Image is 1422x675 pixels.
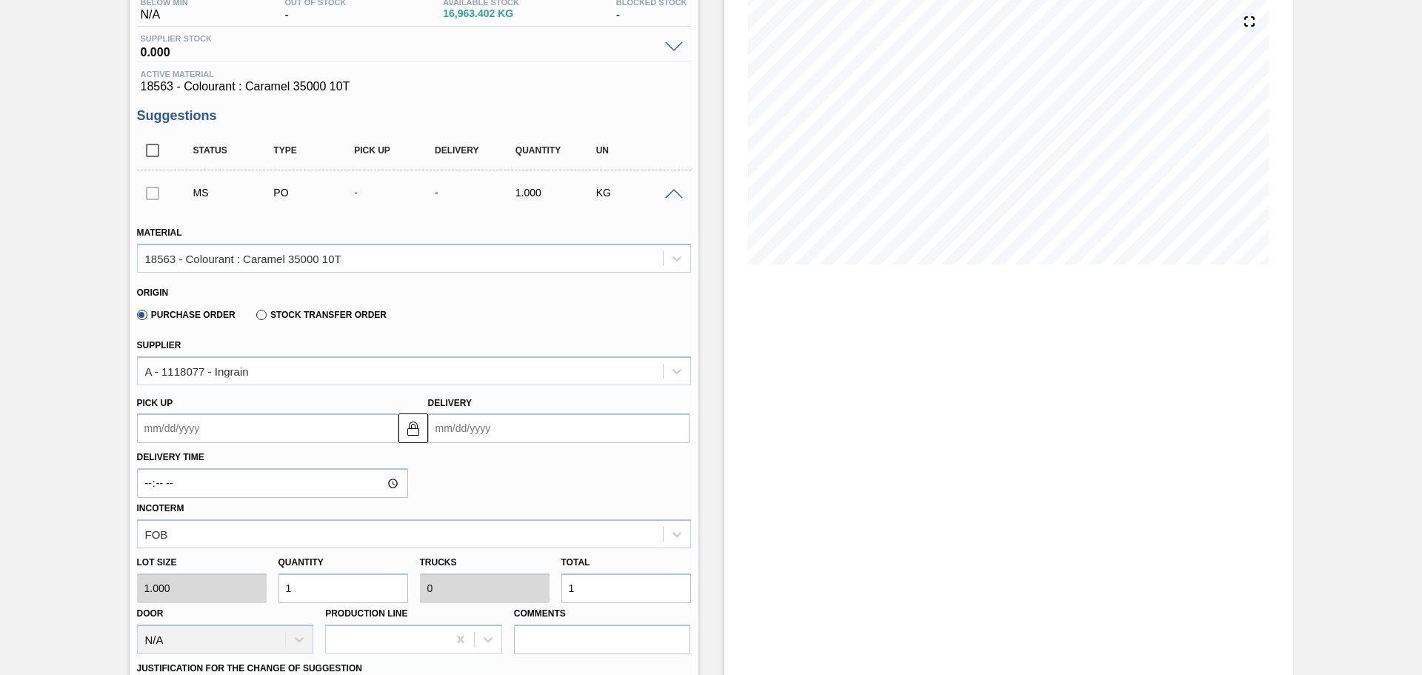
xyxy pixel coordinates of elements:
label: Production Line [325,608,407,619]
label: Trucks [420,557,457,568]
span: 16,963.402 KG [443,8,519,19]
label: Comments [514,603,691,625]
label: Delivery Time [137,447,408,468]
span: 0.000 [141,43,658,58]
div: - [431,187,521,199]
label: Stock Transfer Order [256,310,387,320]
div: FOB [145,528,168,540]
img: locked [404,419,422,437]
div: 18563 - Colourant : Caramel 35000 10T [145,252,341,265]
div: A - 1118077 - Ingrain [145,365,249,377]
label: Supplier [137,340,181,350]
span: Active Material [141,70,687,79]
button: locked [398,413,428,443]
div: KG [592,187,682,199]
div: Purchase order [270,187,359,199]
input: mm/dd/yyyy [428,413,690,443]
label: Total [561,557,590,568]
div: - [350,187,440,199]
div: Pick up [350,145,440,156]
label: Origin [137,287,169,298]
input: mm/dd/yyyy [137,413,398,443]
div: Type [270,145,359,156]
div: Quantity [512,145,601,156]
div: UN [592,145,682,156]
div: Delivery [431,145,521,156]
label: Incoterm [137,503,184,513]
label: Material [137,227,182,238]
label: Door [137,608,164,619]
div: Status [190,145,279,156]
label: Justification for the Change of Suggestion [137,663,362,674]
label: Lot size [137,552,267,573]
label: Quantity [278,557,324,568]
div: 1.000 [512,187,601,199]
h3: Suggestions [137,108,691,124]
label: Purchase Order [137,310,236,320]
label: Delivery [428,398,473,408]
label: Pick up [137,398,173,408]
div: Manual Suggestion [190,187,279,199]
span: Supplier Stock [141,34,658,43]
span: 18563 - Colourant : Caramel 35000 10T [141,80,687,93]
